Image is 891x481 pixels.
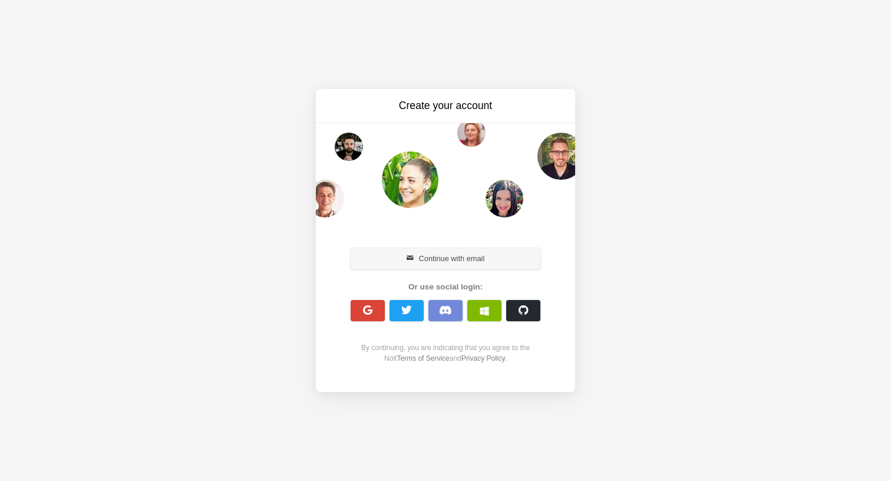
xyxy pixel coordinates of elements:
[461,354,505,363] a: Privacy Policy
[346,98,544,113] h3: Create your account
[344,342,547,364] div: By continuing, you are indicating that you agree to the Nolt and .
[344,281,547,293] div: Or use social login:
[397,354,449,363] a: Terms of Service
[351,248,540,269] button: Continue with email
